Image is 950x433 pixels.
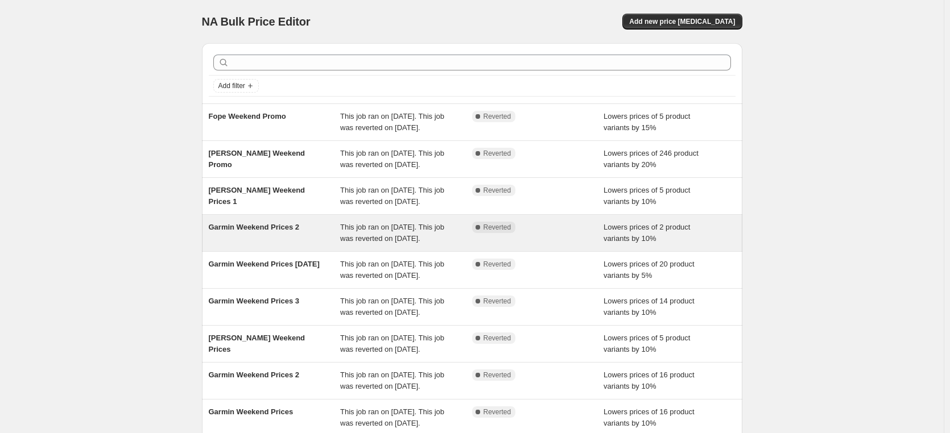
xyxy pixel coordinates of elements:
button: Add filter [213,79,259,93]
span: Reverted [484,297,511,306]
span: Add new price [MEDICAL_DATA] [629,17,735,26]
span: Add filter [218,81,245,90]
span: Lowers prices of 16 product variants by 10% [604,407,695,427]
span: Garmin Weekend Prices 2 [209,223,299,231]
span: Reverted [484,370,511,380]
span: NA Bulk Price Editor [202,15,311,28]
span: Garmin Weekend Prices [DATE] [209,260,320,268]
span: This job ran on [DATE]. This job was reverted on [DATE]. [340,334,444,353]
span: This job ran on [DATE]. This job was reverted on [DATE]. [340,149,444,169]
span: Reverted [484,334,511,343]
span: Reverted [484,260,511,269]
span: This job ran on [DATE]. This job was reverted on [DATE]. [340,186,444,206]
span: This job ran on [DATE]. This job was reverted on [DATE]. [340,112,444,132]
span: Reverted [484,112,511,121]
span: Lowers prices of 14 product variants by 10% [604,297,695,317]
span: Lowers prices of 5 product variants by 10% [604,334,690,353]
span: This job ran on [DATE]. This job was reverted on [DATE]. [340,223,444,243]
span: Fope Weekend Promo [209,112,286,120]
span: Reverted [484,186,511,195]
span: [PERSON_NAME] Weekend Prices 1 [209,186,305,206]
span: Lowers prices of 16 product variants by 10% [604,370,695,390]
span: [PERSON_NAME] Weekend Prices [209,334,305,353]
span: Garmin Weekend Prices 2 [209,370,299,379]
span: This job ran on [DATE]. This job was reverted on [DATE]. [340,297,444,317]
span: This job ran on [DATE]. This job was reverted on [DATE]. [340,407,444,427]
span: Lowers prices of 246 product variants by 20% [604,149,699,169]
span: This job ran on [DATE]. This job was reverted on [DATE]. [340,260,444,280]
button: Add new price [MEDICAL_DATA] [622,14,742,30]
span: Lowers prices of 5 product variants by 10% [604,186,690,206]
span: Lowers prices of 5 product variants by 15% [604,112,690,132]
span: Reverted [484,223,511,232]
span: Garmin Weekend Prices [209,407,294,416]
span: This job ran on [DATE]. This job was reverted on [DATE]. [340,370,444,390]
span: [PERSON_NAME] Weekend Promo [209,149,305,169]
span: Lowers prices of 2 product variants by 10% [604,223,690,243]
span: Reverted [484,149,511,158]
span: Lowers prices of 20 product variants by 5% [604,260,695,280]
span: Garmin Weekend Prices 3 [209,297,299,305]
span: Reverted [484,407,511,417]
